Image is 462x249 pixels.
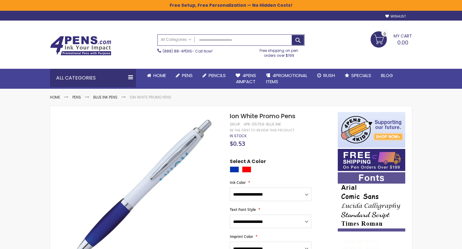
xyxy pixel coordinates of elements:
[231,69,261,89] a: 4Pens4impact
[230,180,246,185] span: Ink Color
[230,158,266,166] span: Select A Color
[230,207,256,212] span: Text Font Style
[161,37,191,42] span: All Categories
[253,46,305,58] div: Free shipping on pen orders over $199
[338,172,405,231] img: font-personalization-examples
[230,128,294,133] a: Be the first to review this product
[236,72,256,85] span: 4Pens 4impact
[171,69,198,82] a: Pens
[93,95,117,100] a: Blue ink Pens
[338,112,405,148] img: 4pens 4 kids
[381,72,393,79] span: Blog
[72,95,81,100] a: Pens
[244,122,281,127] div: 4PK-55759-BLUE INK
[198,69,231,82] a: Pencils
[158,35,194,45] a: All Categories
[50,95,60,100] a: Home
[266,72,307,85] span: 4PROMOTIONAL ITEMS
[230,234,253,239] span: Imprint Color
[230,112,295,120] span: Ion White Promo Pens
[383,31,386,37] span: 0
[142,69,171,82] a: Home
[50,69,136,87] div: All Categories
[242,166,251,173] div: Red
[230,166,239,173] div: Blue
[153,72,166,79] span: Home
[261,69,312,89] a: 4PROMOTIONALITEMS
[371,31,412,47] a: 0.00 0
[230,139,245,148] span: $0.53
[50,36,111,56] img: 4Pens Custom Pens and Promotional Products
[338,149,405,171] img: Free shipping on orders over $199
[312,69,340,82] a: Rush
[323,72,335,79] span: Rush
[163,49,192,54] a: (888) 88-4PENS
[182,72,193,79] span: Pens
[397,39,408,46] span: 0.00
[351,72,371,79] span: Specials
[209,72,226,79] span: Pencils
[163,49,213,54] span: - Call Now!
[340,69,376,82] a: Specials
[376,69,398,82] a: Blog
[230,133,247,138] span: In stock
[230,134,247,138] div: Availability
[230,122,241,127] strong: SKU
[385,14,406,19] a: Wishlist
[130,95,171,100] li: Ion White Promo Pens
